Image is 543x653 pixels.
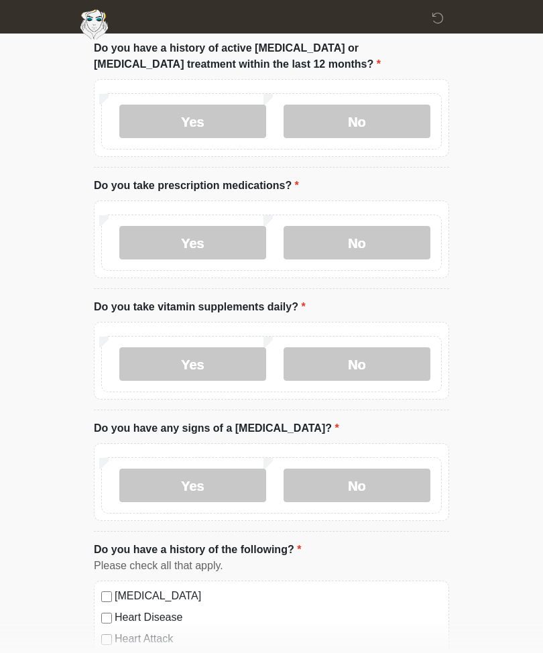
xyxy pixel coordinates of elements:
label: Heart Disease [115,610,442,626]
label: Do you take prescription medications? [94,178,299,194]
img: Aesthetically Yours Wellness Spa Logo [80,10,108,40]
div: Please check all that apply. [94,558,449,575]
label: Yes [119,105,266,139]
label: Yes [119,469,266,503]
label: No [284,105,430,139]
label: Heart Attack [115,632,442,648]
label: Yes [119,348,266,381]
label: No [284,469,430,503]
label: Do you have a history of active [MEDICAL_DATA] or [MEDICAL_DATA] treatment within the last 12 mon... [94,41,449,73]
input: Heart Attack [101,635,112,646]
label: [MEDICAL_DATA] [115,589,442,605]
label: Do you take vitamin supplements daily? [94,300,306,316]
input: Heart Disease [101,613,112,624]
label: Do you have a history of the following? [94,542,301,558]
label: No [284,227,430,260]
label: No [284,348,430,381]
label: Do you have any signs of a [MEDICAL_DATA]? [94,421,339,437]
label: Yes [119,227,266,260]
input: [MEDICAL_DATA] [101,592,112,603]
